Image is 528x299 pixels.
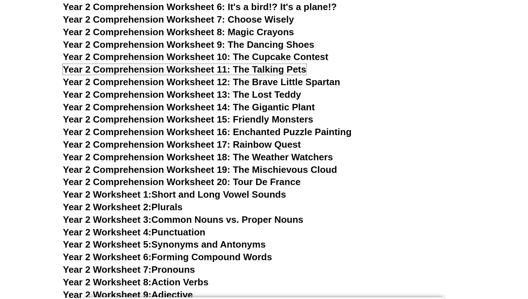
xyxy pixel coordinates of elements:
a: Year 2 Comprehension Worksheet 8: Magic Crayons [63,27,294,37]
span: Year 2 Worksheet 4: [63,227,152,238]
a: Year 2 Comprehension Worksheet 19: The Mischievous Cloud [63,164,337,175]
a: Year 2 Comprehension Worksheet 6: It's a bird!? It's a plane!? [63,1,337,12]
a: Year 2 Comprehension Worksheet 15: Friendly Monsters [63,114,313,125]
a: Year 2 Worksheet 6:Forming Compound Words [63,252,272,262]
a: Year 2 Comprehension Worksheet 12: The Brave Little Spartan [63,77,340,87]
a: Year 2 Comprehension Worksheet 7: Choose Wisely [63,14,294,25]
a: Year 2 Comprehension Worksheet 9: The Dancing Shoes [63,39,314,50]
a: Year 2 Comprehension Worksheet 20: Tour De France [63,176,301,187]
a: Year 2 Comprehension Worksheet 13: The Lost Teddy [63,89,301,100]
span: Year 2 Worksheet 1: [63,189,152,200]
a: Year 2 Worksheet 4:Punctuation [63,227,205,238]
a: Year 2 Worksheet 3:Common Nouns vs. Proper Nouns [63,214,304,225]
span: Year 2 Worksheet 3: [63,214,152,225]
iframe: Chat Widget [405,218,528,299]
a: Year 2 Worksheet 1:Short and Long Vowel Sounds [63,189,286,200]
a: Year 2 Worksheet 8:Action Verbs [63,277,208,287]
a: Year 2 Comprehension Worksheet 18: The Weather Watchers [63,152,333,162]
a: Year 2 Comprehension Worksheet 11: The Talking Pets [63,64,306,75]
a: Year 2 Comprehension Worksheet 10: The Cupcake Contest [63,51,328,62]
span: Year 2 Worksheet 6: [63,252,152,262]
a: Year 2 Worksheet 5:Synonyms and Antonyms [63,239,266,250]
a: Year 2 Comprehension Worksheet 16: Enchanted Puzzle Painting [63,126,352,137]
a: Year 2 Worksheet 2:Plurals [63,202,182,212]
span: Year 2 Worksheet 2: [63,202,152,212]
a: Year 2 Comprehension Worksheet 17: Rainbow Quest [63,139,301,150]
span: Year 2 Worksheet 5: [63,239,152,250]
span: Year 2 Worksheet 7: [63,264,152,275]
a: Year 2 Comprehension Worksheet 14: The Gigantic Plant [63,102,315,112]
a: Year 2 Worksheet 7:Pronouns [63,264,195,275]
span: Year 2 Worksheet 8: [63,277,152,287]
span: Choose Wisely [228,14,294,25]
span: Year 2 Comprehension Worksheet 7: [63,14,225,25]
